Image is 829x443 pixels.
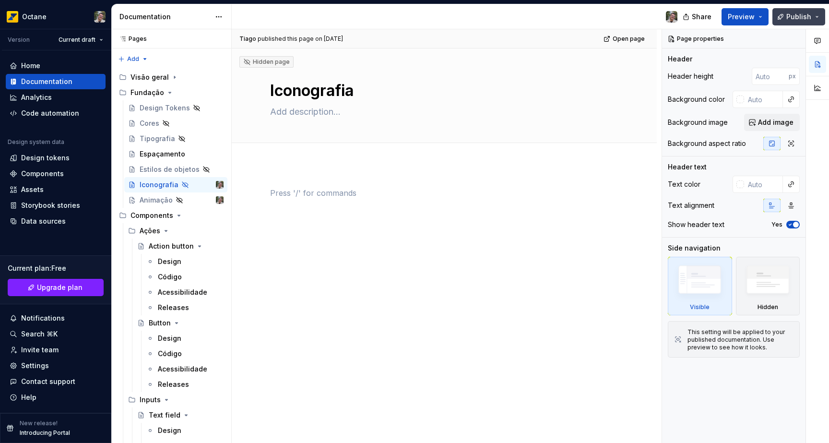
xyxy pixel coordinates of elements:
div: Design [158,257,181,266]
textarea: Iconografia [268,79,616,102]
a: Design tokens [6,150,106,166]
div: Cores [140,119,159,128]
div: Background aspect ratio [668,139,746,148]
div: Tipografia [140,134,175,144]
div: Hidden [758,303,778,311]
div: Design [158,334,181,343]
div: Octane [22,12,47,22]
a: Design [142,331,227,346]
span: Tiago [239,35,256,43]
div: Side navigation [668,243,721,253]
a: Espaçamento [124,146,227,162]
div: Estilos de objetos [140,165,200,174]
button: Add [115,52,151,66]
button: Search ⌘K [6,326,106,342]
p: Introducing Portal [20,429,70,437]
div: Version [8,36,30,44]
div: Design tokens [21,153,70,163]
a: Components [6,166,106,181]
div: Components [130,211,173,220]
div: Código [158,349,182,359]
a: Action button [133,239,227,254]
div: Storybook stories [21,201,80,210]
div: Fundação [115,85,227,100]
a: Home [6,58,106,73]
div: published this page on [DATE] [258,35,343,43]
div: Inputs [140,395,161,405]
a: Invite team [6,342,106,358]
div: Releases [158,303,189,312]
button: Help [6,390,106,405]
input: Auto [744,91,783,108]
div: Settings [21,361,49,371]
div: Animação [140,195,173,205]
a: Design [142,254,227,269]
a: Text field [133,407,227,423]
div: Visible [690,303,710,311]
div: Background image [668,118,728,127]
a: Cores [124,116,227,131]
div: Visão geral [130,72,169,82]
input: Auto [752,68,789,85]
button: Contact support [6,374,106,389]
a: Analytics [6,90,106,105]
a: Data sources [6,214,106,229]
div: Search ⌘K [21,329,58,339]
div: Assets [21,185,44,194]
img: Tiago [94,11,106,23]
button: Add image [744,114,800,131]
div: Analytics [21,93,52,102]
span: Add [127,55,139,63]
a: AnimaçãoTiago [124,192,227,208]
div: Iconografia [140,180,178,190]
div: Visible [668,257,732,315]
div: Hidden page [243,58,290,66]
button: OctaneTiago [2,6,109,27]
a: Settings [6,358,106,373]
div: Help [21,393,36,402]
div: Acessibilidade [158,287,207,297]
div: Background color [668,95,725,104]
span: Preview [728,12,755,22]
div: Data sources [21,216,66,226]
div: Inputs [124,392,227,407]
div: Hidden [736,257,800,315]
div: Design [158,426,181,435]
a: Storybook stories [6,198,106,213]
a: Button [133,315,227,331]
a: Assets [6,182,106,197]
a: Releases [142,300,227,315]
a: Design Tokens [124,100,227,116]
div: Contact support [21,377,75,386]
img: Tiago [216,196,224,204]
div: Fundação [130,88,164,97]
a: IconografiaTiago [124,177,227,192]
a: Tipografia [124,131,227,146]
button: Share [678,8,718,25]
div: Invite team [21,345,59,355]
p: New release! [20,419,58,427]
div: Components [21,169,64,179]
p: px [789,72,796,80]
div: Header [668,54,692,64]
div: Show header text [668,220,724,229]
div: Ações [124,223,227,239]
div: Código [158,272,182,282]
div: Documentation [119,12,210,22]
a: Documentation [6,74,106,89]
a: Upgrade plan [8,279,104,296]
div: Visão geral [115,70,227,85]
div: Espaçamento [140,149,185,159]
div: Releases [158,380,189,389]
a: Código [142,269,227,285]
img: Tiago [666,11,677,23]
div: Button [149,318,171,328]
div: Acessibilidade [158,364,207,374]
img: Tiago [216,181,224,189]
button: Notifications [6,311,106,326]
div: Ações [140,226,160,236]
div: Pages [115,35,147,43]
div: Text color [668,180,700,189]
a: Acessibilidade [142,361,227,377]
a: Design [142,423,227,438]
